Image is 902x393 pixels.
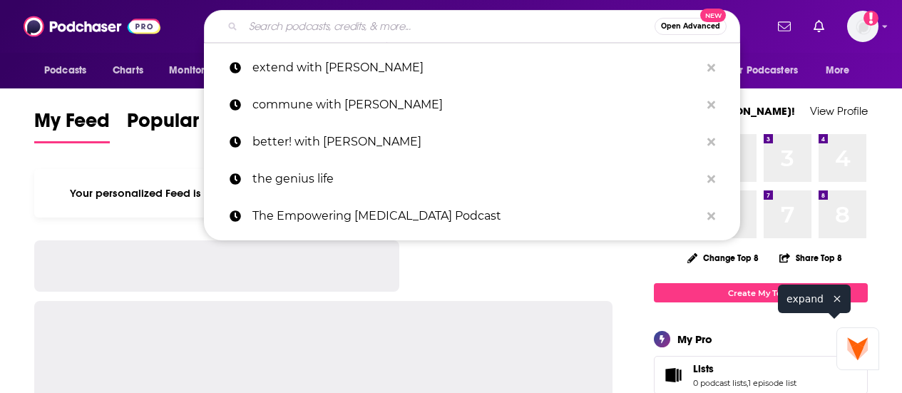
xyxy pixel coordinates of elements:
[772,14,796,39] a: Show notifications dropdown
[847,11,878,42] span: Logged in as Ashley_Beenen
[654,283,868,302] a: Create My Top 8
[204,123,740,160] a: better! with [PERSON_NAME]
[127,108,248,141] span: Popular Feed
[159,57,238,84] button: open menu
[204,160,740,198] a: the genius life
[779,244,843,272] button: Share Top 8
[863,11,878,26] svg: Add a profile image
[679,249,767,267] button: Change Top 8
[34,108,110,141] span: My Feed
[243,15,655,38] input: Search podcasts, credits, & more...
[748,378,796,388] a: 1 episode list
[252,198,700,235] p: The Empowering Neurologist Podcast
[204,10,740,43] div: Search podcasts, credits, & more...
[127,108,248,143] a: Popular Feed
[169,61,220,81] span: Monitoring
[113,61,143,81] span: Charts
[34,169,613,218] div: Your personalized Feed is curated based on the Podcasts, Creators, Users, and Lists that you Follow.
[204,86,740,123] a: commune with [PERSON_NAME]
[661,23,720,30] span: Open Advanced
[204,49,740,86] a: extend with [PERSON_NAME]
[252,86,700,123] p: commune with jeff krasno
[659,365,687,385] a: Lists
[693,362,714,375] span: Lists
[44,61,86,81] span: Podcasts
[693,362,796,375] a: Lists
[808,14,830,39] a: Show notifications dropdown
[204,198,740,235] a: The Empowering [MEDICAL_DATA] Podcast
[34,108,110,143] a: My Feed
[24,13,160,40] img: Podchaser - Follow, Share and Rate Podcasts
[729,61,798,81] span: For Podcasters
[816,57,868,84] button: open menu
[847,11,878,42] img: User Profile
[747,378,748,388] span: ,
[655,18,727,35] button: Open AdvancedNew
[252,49,700,86] p: extend with darshan
[103,57,152,84] a: Charts
[252,160,700,198] p: the genius life
[826,61,850,81] span: More
[700,9,726,22] span: New
[720,57,819,84] button: open menu
[847,11,878,42] button: Show profile menu
[810,104,868,118] a: View Profile
[252,123,700,160] p: better! with stephanie
[693,378,747,388] a: 0 podcast lists
[677,332,712,346] div: My Pro
[34,57,105,84] button: open menu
